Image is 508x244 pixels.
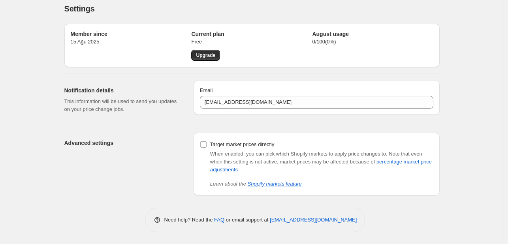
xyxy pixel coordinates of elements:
a: FAQ [214,217,224,223]
span: Need help? Read the [164,217,214,223]
span: Upgrade [196,52,215,58]
span: Email [200,87,213,93]
a: [EMAIL_ADDRESS][DOMAIN_NAME] [270,217,357,223]
p: Free [191,38,312,46]
h2: August usage [312,30,433,38]
h2: Member since [71,30,192,38]
span: Note that even when this setting is not active, market prices may be affected because of [210,151,432,173]
h2: Notification details [64,86,181,94]
span: Target market prices directly [210,141,275,147]
p: 15 Ağu 2025 [71,38,192,46]
h2: Current plan [191,30,312,38]
p: 0 / 100 ( 0 %) [312,38,433,46]
span: When enabled, you can pick which Shopify markets to apply price changes to. [210,151,388,157]
p: This information will be used to send you updates on your price change jobs. [64,98,181,113]
a: Shopify markets feature [248,181,302,187]
a: Upgrade [191,50,220,61]
h2: Advanced settings [64,139,181,147]
span: or email support at [224,217,270,223]
i: Learn about the [210,181,302,187]
span: Settings [64,4,95,13]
